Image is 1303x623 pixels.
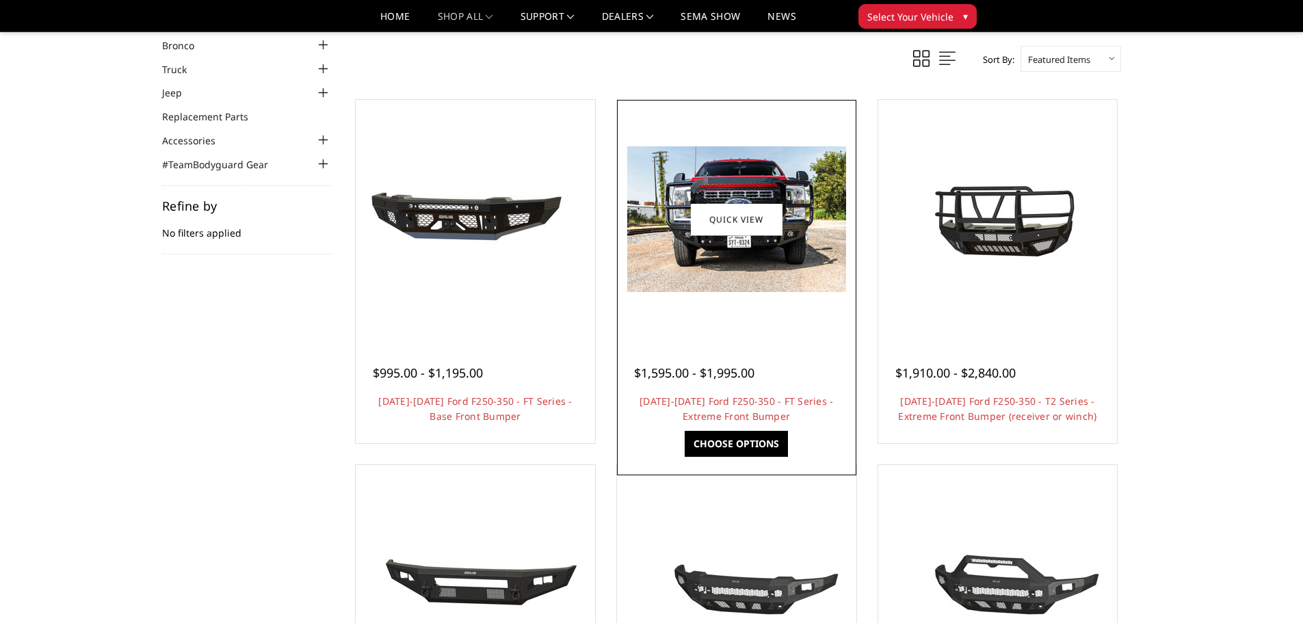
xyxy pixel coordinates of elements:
[858,4,977,29] button: Select Your Vehicle
[438,12,493,31] a: shop all
[691,203,782,235] a: Quick view
[521,12,575,31] a: Support
[888,158,1107,280] img: 2023-2025 Ford F250-350 - T2 Series - Extreme Front Bumper (receiver or winch)
[634,364,754,381] span: $1,595.00 - $1,995.00
[162,62,204,77] a: Truck
[162,157,285,172] a: #TeamBodyguard Gear
[162,85,199,100] a: Jeep
[898,395,1096,423] a: [DATE]-[DATE] Ford F250-350 - T2 Series - Extreme Front Bumper (receiver or winch)
[162,133,233,148] a: Accessories
[602,12,654,31] a: Dealers
[162,200,332,254] div: No filters applied
[627,146,846,292] img: 2023-2025 Ford F250-350 - FT Series - Extreme Front Bumper
[620,103,853,336] a: 2023-2025 Ford F250-350 - FT Series - Extreme Front Bumper 2023-2025 Ford F250-350 - FT Series - ...
[640,395,833,423] a: [DATE]-[DATE] Ford F250-350 - FT Series - Extreme Front Bumper
[359,103,592,336] a: 2023-2025 Ford F250-350 - FT Series - Base Front Bumper
[882,103,1114,336] a: 2023-2025 Ford F250-350 - T2 Series - Extreme Front Bumper (receiver or winch) 2023-2025 Ford F25...
[162,200,332,212] h5: Refine by
[380,12,410,31] a: Home
[963,9,968,23] span: ▾
[685,431,788,457] a: Choose Options
[767,12,795,31] a: News
[162,109,265,124] a: Replacement Parts
[378,395,572,423] a: [DATE]-[DATE] Ford F250-350 - FT Series - Base Front Bumper
[895,364,1016,381] span: $1,910.00 - $2,840.00
[366,168,585,271] img: 2023-2025 Ford F250-350 - FT Series - Base Front Bumper
[975,49,1014,70] label: Sort By:
[681,12,740,31] a: SEMA Show
[162,38,211,53] a: Bronco
[373,364,483,381] span: $995.00 - $1,195.00
[867,10,953,24] span: Select Your Vehicle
